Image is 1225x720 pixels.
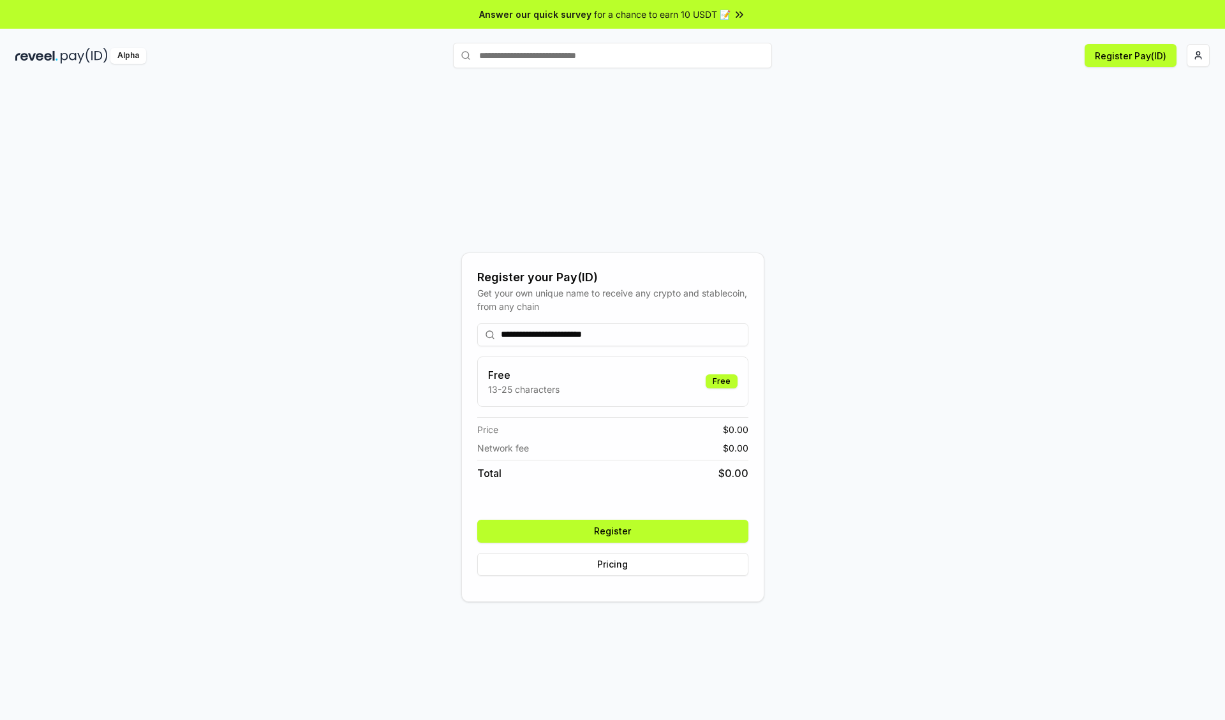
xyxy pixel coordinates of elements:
[477,286,748,313] div: Get your own unique name to receive any crypto and stablecoin, from any chain
[61,48,108,64] img: pay_id
[723,423,748,436] span: $ 0.00
[723,441,748,455] span: $ 0.00
[477,268,748,286] div: Register your Pay(ID)
[1085,44,1177,67] button: Register Pay(ID)
[594,8,731,21] span: for a chance to earn 10 USDT 📝
[706,374,738,388] div: Free
[477,423,498,436] span: Price
[488,383,560,396] p: 13-25 characters
[477,441,529,455] span: Network fee
[718,466,748,481] span: $ 0.00
[477,553,748,576] button: Pricing
[110,48,146,64] div: Alpha
[477,520,748,543] button: Register
[15,48,58,64] img: reveel_dark
[477,466,501,481] span: Total
[479,8,591,21] span: Answer our quick survey
[488,367,560,383] h3: Free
